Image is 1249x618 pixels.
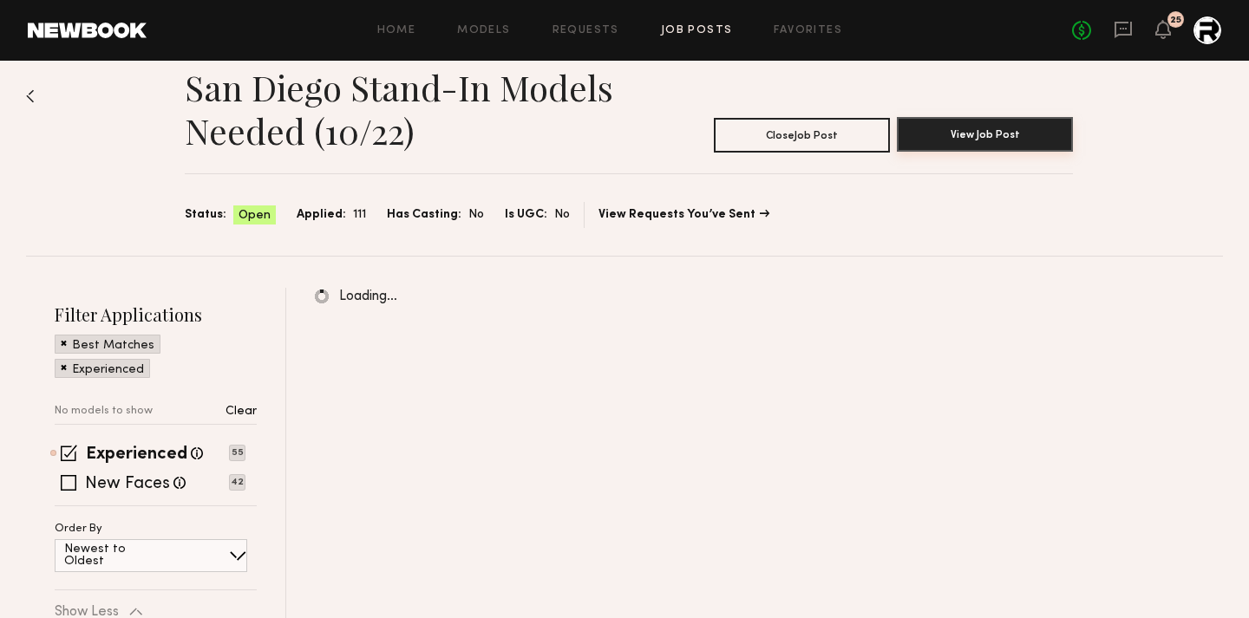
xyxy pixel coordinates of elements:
h2: Filter Applications [55,302,257,326]
h1: San Diego Stand-In Models Needed (10/22) [185,66,629,153]
span: Status: [185,205,226,224]
p: No models to show [55,406,153,417]
span: Open [239,207,271,224]
button: View Job Post [897,117,1073,152]
div: 25 [1170,16,1181,25]
label: New Faces [85,476,170,493]
p: Newest to Oldest [64,543,167,568]
img: Back to previous page [26,89,35,103]
span: 111 [353,205,366,224]
a: View Requests You’ve Sent [598,209,769,221]
p: 55 [229,445,245,461]
label: Experienced [86,446,187,464]
p: Order By [55,524,102,535]
p: Experienced [72,364,144,376]
a: Requests [553,25,619,36]
span: Has Casting: [387,205,461,224]
a: Home [377,25,416,36]
span: Is UGC: [505,205,547,224]
p: Best Matches [72,340,154,352]
a: Favorites [774,25,842,36]
a: View Job Post [897,118,1073,153]
span: Applied: [297,205,346,224]
p: 42 [229,474,245,491]
span: No [468,205,484,224]
p: Clear [226,406,257,418]
span: Loading… [339,289,397,304]
a: Models [457,25,510,36]
a: Job Posts [661,25,733,36]
span: No [554,205,570,224]
button: CloseJob Post [714,118,890,153]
